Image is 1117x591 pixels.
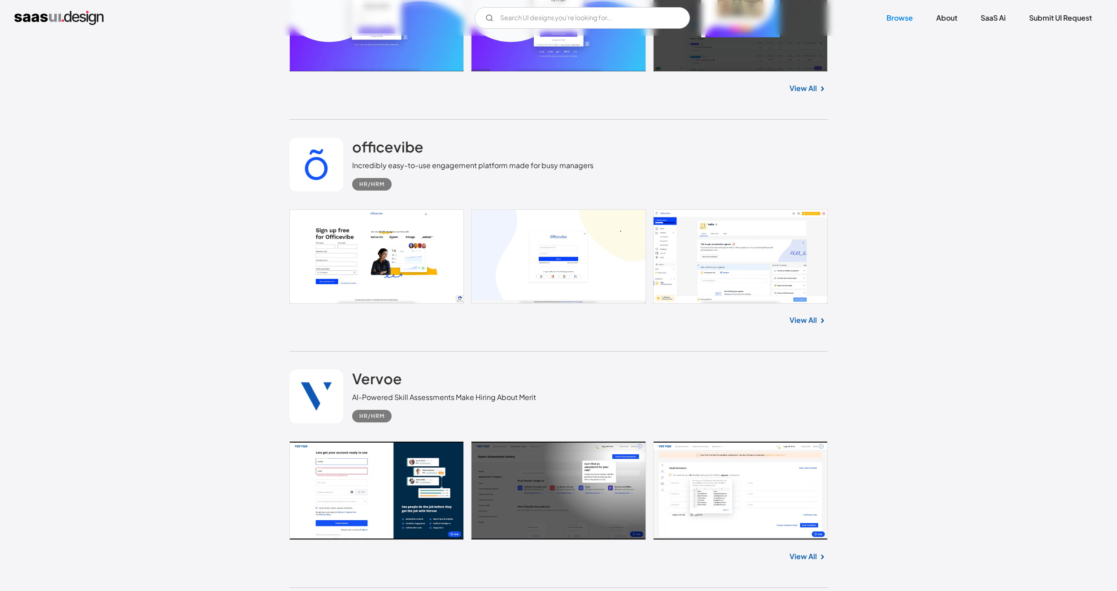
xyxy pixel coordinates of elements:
[352,369,402,392] a: Vervoe
[970,8,1017,28] a: SaaS Ai
[352,138,423,160] a: officevibe
[790,83,817,94] a: View All
[925,8,968,28] a: About
[14,11,104,25] a: home
[790,315,817,326] a: View All
[359,179,384,190] div: HR/HRM
[352,369,402,387] h2: Vervoe
[352,160,593,171] div: Incredibly easy-to-use engagement platform made for busy managers
[352,392,536,403] div: AI-Powered Skill Assessments Make Hiring About Merit
[359,411,384,422] div: HR/HRM
[352,138,423,156] h2: officevibe
[876,8,924,28] a: Browse
[475,7,690,29] form: Email Form
[790,551,817,562] a: View All
[1018,8,1103,28] a: Submit UI Request
[475,7,690,29] input: Search UI designs you're looking for...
